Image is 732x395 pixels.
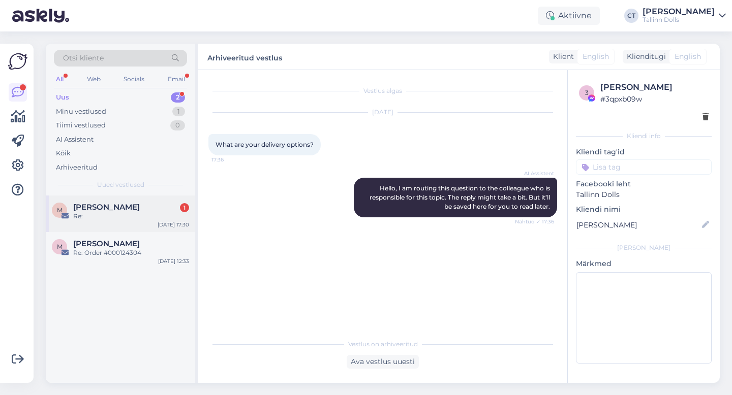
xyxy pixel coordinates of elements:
span: Vestlus on arhiveeritud [348,340,418,349]
span: M [57,243,63,250]
div: All [54,73,66,86]
label: Arhiveeritud vestlus [207,50,282,63]
div: 0 [170,120,185,130]
div: Arhiveeritud [56,162,98,173]
span: 3 [585,89,589,96]
div: [PERSON_NAME] [600,81,709,93]
div: 1 [180,203,189,212]
div: [PERSON_NAME] [576,243,712,252]
p: Facebooki leht [576,179,712,189]
div: Klient [549,51,574,62]
span: Otsi kliente [63,53,104,63]
div: Vestlus algas [208,86,557,95]
div: Web [85,73,103,86]
span: AI Assistent [516,170,554,177]
div: # 3qpxb09w [600,93,709,105]
span: M [57,206,63,214]
span: Mirjam Lauringson [73,239,140,248]
div: [PERSON_NAME] [643,8,715,16]
div: Re: [73,212,189,221]
div: Tiimi vestlused [56,120,106,130]
span: Uued vestlused [97,180,144,189]
span: Hello, I am routing this question to the colleague who is responsible for this topic. The reply m... [370,184,552,210]
div: Re: Order #000124304 [73,248,189,257]
div: 2 [171,92,185,103]
div: 1 [172,107,185,117]
p: Märkmed [576,258,712,269]
span: What are your delivery options? [216,141,314,148]
div: Socials [121,73,146,86]
div: [DATE] 12:33 [158,257,189,265]
p: Kliendi tag'id [576,147,712,157]
div: Ava vestlus uuesti [347,355,419,369]
span: English [675,51,701,62]
a: [PERSON_NAME]Tallinn Dolls [643,8,726,24]
span: Marina Gusseva [73,203,140,212]
p: Tallinn Dolls [576,189,712,200]
div: CT [624,9,638,23]
div: Email [166,73,187,86]
span: Nähtud ✓ 17:36 [515,218,554,225]
div: Klienditugi [623,51,666,62]
div: Kõik [56,148,71,158]
span: 17:36 [211,156,250,163]
div: [DATE] [208,108,557,117]
div: [DATE] 17:30 [158,221,189,228]
div: Uus [56,92,69,103]
img: Askly Logo [8,52,27,71]
div: Minu vestlused [56,107,106,117]
input: Lisa nimi [576,219,700,231]
input: Lisa tag [576,159,712,175]
div: Tallinn Dolls [643,16,715,24]
div: Aktiivne [538,7,600,25]
div: AI Assistent [56,135,94,145]
p: Kliendi nimi [576,204,712,215]
span: English [583,51,609,62]
div: Kliendi info [576,131,712,141]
